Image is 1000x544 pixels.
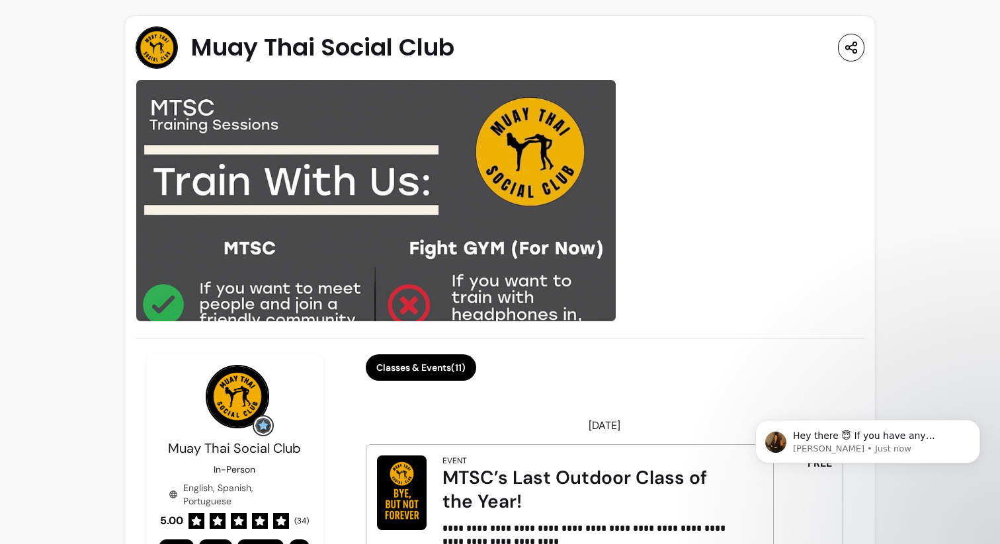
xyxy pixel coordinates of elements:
img: Grow [255,418,271,434]
span: 5.00 [160,513,183,529]
img: MTSC’s Last Outdoor Class of the Year! [377,455,427,530]
span: ( 34 ) [294,516,309,526]
div: English, Spanish, Portuguese [169,481,301,508]
span: Muay Thai Social Club [191,34,454,61]
div: Event [442,455,467,466]
span: Muay Thai Social Club [168,440,301,457]
iframe: Intercom notifications message [735,392,1000,537]
div: MTSC’s Last Outdoor Class of the Year! [442,466,737,514]
button: Classes & Events(11) [366,354,476,381]
img: Provider image [206,365,269,428]
p: In-Person [214,463,255,476]
header: [DATE] [366,412,844,439]
img: Provider image [136,26,178,69]
img: image-0 [136,79,616,322]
